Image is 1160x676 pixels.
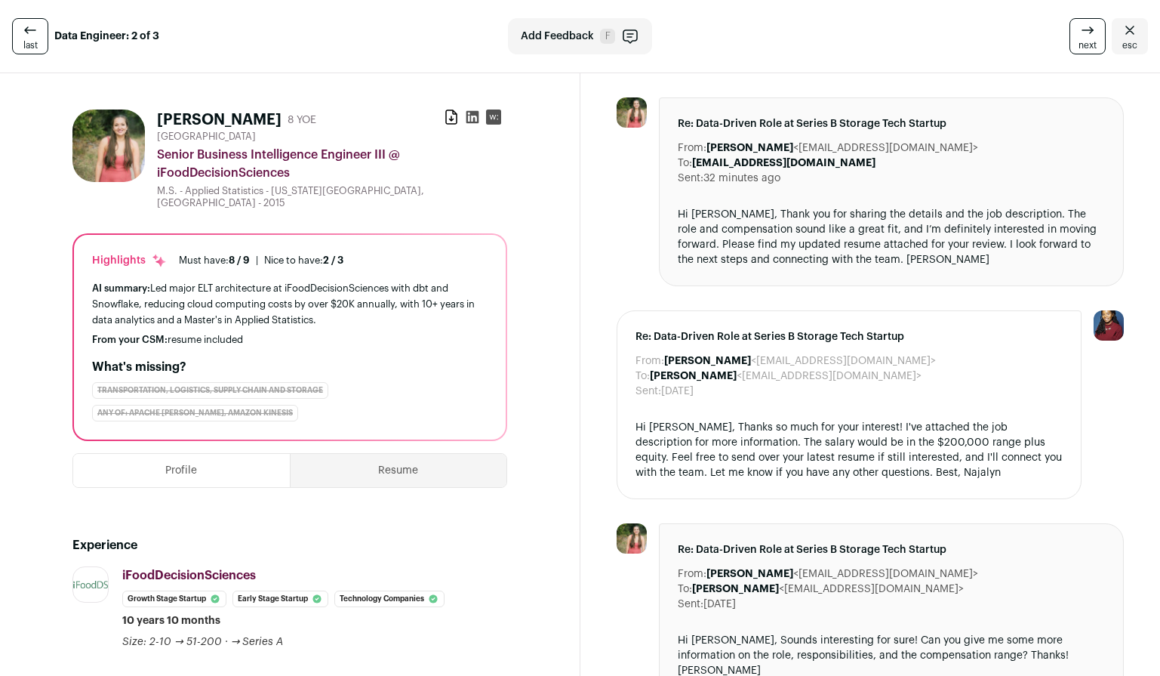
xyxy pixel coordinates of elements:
dt: From: [678,566,706,582]
span: Re: Data-Driven Role at Series B Storage Tech Startup [678,116,1106,131]
dd: [DATE] [703,597,736,612]
button: Add Feedback F [508,18,652,54]
h1: [PERSON_NAME] [157,110,282,131]
span: F [600,29,615,44]
dd: [DATE] [661,384,694,399]
span: From your CSM: [92,335,168,344]
dt: Sent: [678,597,703,612]
span: 10 years 10 months [122,613,220,628]
div: Led major ELT architecture at iFoodDecisionSciences with dbt and Snowflake, reducing cloud comput... [92,280,488,328]
span: Re: Data-Driven Role at Series B Storage Tech Startup [635,329,1063,344]
span: Re: Data-Driven Role at Series B Storage Tech Startup [678,542,1106,557]
dd: <[EMAIL_ADDRESS][DOMAIN_NAME]> [692,582,964,597]
div: Must have: [179,255,250,267]
span: next [1078,39,1097,51]
dt: Sent: [635,384,661,399]
b: [PERSON_NAME] [650,371,737,381]
span: last [23,39,38,51]
dd: 32 minutes ago [703,171,780,186]
img: 0937984a4e20ec35fbe590b94d5796beb010450263af5e6671f3bd54d61c9213 [617,523,647,554]
a: last [12,18,48,54]
img: 0937984a4e20ec35fbe590b94d5796beb010450263af5e6671f3bd54d61c9213 [72,110,145,182]
span: esc [1122,39,1137,51]
h2: What's missing? [92,358,488,376]
a: Close [1112,18,1148,54]
span: AI summary: [92,283,150,293]
a: next [1069,18,1106,54]
dd: <[EMAIL_ADDRESS][DOMAIN_NAME]> [650,369,922,384]
dd: <[EMAIL_ADDRESS][DOMAIN_NAME]> [706,140,978,156]
dt: From: [635,353,664,369]
dd: <[EMAIL_ADDRESS][DOMAIN_NAME]> [706,566,978,582]
button: Profile [73,454,290,487]
span: → Series A [231,637,284,647]
button: Resume [291,454,506,487]
b: [PERSON_NAME] [706,143,793,153]
div: M.S. - Applied Statistics - [US_STATE][GEOGRAPHIC_DATA], [GEOGRAPHIC_DATA] - 2015 [157,185,507,209]
div: 8 YOE [288,113,316,128]
div: resume included [92,334,488,346]
li: Early Stage Startup [232,591,328,607]
dt: Sent: [678,171,703,186]
span: 2 / 3 [323,255,343,265]
b: [PERSON_NAME] [692,584,779,594]
span: Add Feedback [521,29,594,44]
dt: From: [678,140,706,156]
span: [GEOGRAPHIC_DATA] [157,131,256,143]
dt: To: [678,156,692,171]
img: 0937984a4e20ec35fbe590b94d5796beb010450263af5e6671f3bd54d61c9213 [617,97,647,128]
div: Any of: Apache [PERSON_NAME], Amazon Kinesis [92,405,298,421]
div: Transportation, Logistics, Supply Chain and Storage [92,382,328,399]
img: 10010497-medium_jpg [1094,310,1124,341]
h2: Experience [72,536,507,554]
dt: To: [678,582,692,597]
li: Growth Stage Startup [122,591,226,607]
div: Nice to have: [264,255,343,267]
strong: Data Engineer: 2 of 3 [54,29,159,44]
dt: To: [635,369,650,384]
span: iFoodDecisionSciences [122,570,256,582]
div: Hi [PERSON_NAME], Thank you for sharing the details and the job description. The role and compens... [678,207,1106,267]
ul: | [179,255,343,267]
span: Size: 2-10 → 51-200 [122,637,222,647]
img: 55280fc3000ffc206ddc251642403dec0a9a75d96ce3ed031d787cddc5ea7dbb.png [73,581,108,588]
li: Technology Companies [334,591,445,607]
b: [PERSON_NAME] [706,569,793,579]
dd: <[EMAIL_ADDRESS][DOMAIN_NAME]> [664,353,936,369]
b: [PERSON_NAME] [664,356,751,366]
div: Senior Business Intelligence Engineer III @ iFoodDecisionSciences [157,146,507,182]
div: Highlights [92,253,167,268]
span: · [225,634,228,650]
b: [EMAIL_ADDRESS][DOMAIN_NAME] [692,158,875,168]
div: Hi [PERSON_NAME], Thanks so much for your interest! I've attached the job description for more in... [635,420,1063,480]
span: 8 / 9 [229,255,250,265]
